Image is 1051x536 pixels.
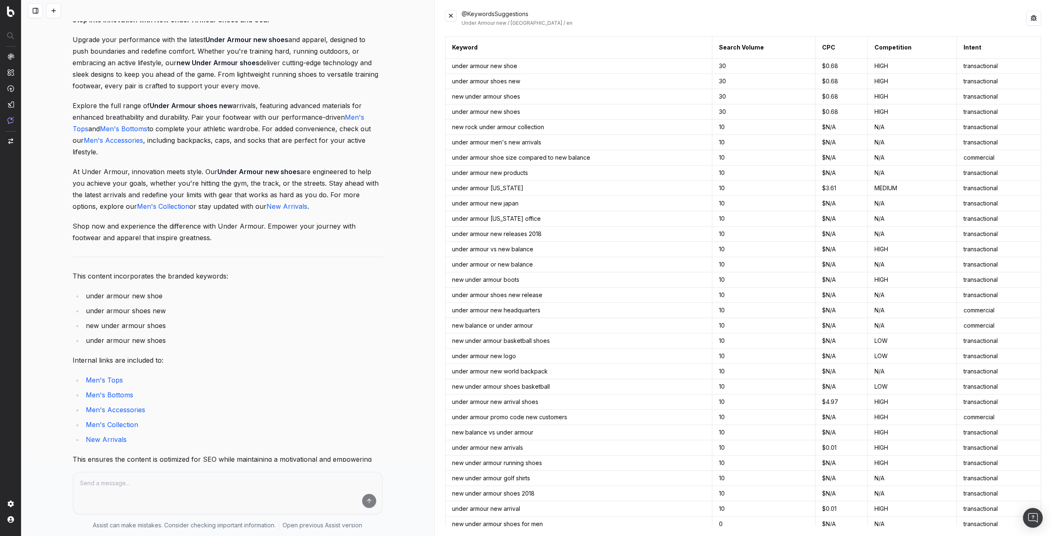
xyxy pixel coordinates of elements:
[445,364,712,379] td: under armour new world backpack
[957,394,1041,410] td: transactional
[815,242,867,257] td: $N/A
[73,220,383,243] p: Shop now and experience the difference with Under Armour. Empower your journey with footwear and ...
[177,59,259,67] strong: new Under Armour shoes
[957,104,1041,120] td: transactional
[957,471,1041,486] td: transactional
[815,257,867,272] td: $N/A
[815,471,867,486] td: $N/A
[867,517,957,532] td: N/A
[867,303,957,318] td: N/A
[7,69,14,76] img: Intelligence
[815,181,867,196] td: $3.61
[815,333,867,349] td: $N/A
[445,59,712,74] td: under armour new shoe
[73,100,383,158] p: Explore the full range of arrivals, featuring advanced materials for enhanced breathability and d...
[867,501,957,517] td: HIGH
[815,89,867,104] td: $0.68
[957,89,1041,104] td: transactional
[445,120,712,135] td: new rock under armour collection
[957,196,1041,211] td: transactional
[815,517,867,532] td: $N/A
[867,104,957,120] td: HIGH
[815,120,867,135] td: $N/A
[7,6,14,17] img: Botify logo
[867,257,957,272] td: N/A
[712,181,815,196] td: 10
[957,364,1041,379] td: transactional
[712,165,815,181] td: 10
[815,349,867,364] td: $N/A
[137,202,189,210] a: Men's Collection
[815,303,867,318] td: $N/A
[73,354,383,366] p: Internal links are included to:
[867,349,957,364] td: LOW
[815,272,867,288] td: $N/A
[815,135,867,150] td: $N/A
[957,227,1041,242] td: transactional
[462,20,1026,26] div: Under Armour new / [GEOGRAPHIC_DATA] / en
[957,501,1041,517] td: transactional
[445,181,712,196] td: under armour [US_STATE]
[712,150,815,165] td: 10
[712,211,815,227] td: 10
[445,349,712,364] td: under armour new logo
[445,410,712,425] td: under armour promo code new customers
[815,59,867,74] td: $0.68
[957,288,1041,303] td: transactional
[7,53,14,60] img: Analytics
[712,196,815,211] td: 10
[867,410,957,425] td: HIGH
[867,394,957,410] td: HIGH
[712,333,815,349] td: 10
[867,425,957,440] td: HIGH
[867,211,957,227] td: N/A
[815,227,867,242] td: $N/A
[445,333,712,349] td: new under armour basketball shoes
[445,150,712,165] td: under armour shoe size compared to new balance
[815,425,867,440] td: $N/A
[712,318,815,333] td: 10
[957,74,1041,89] td: transactional
[867,165,957,181] td: N/A
[957,165,1041,181] td: transactional
[445,165,712,181] td: under armour new products
[712,120,815,135] td: 10
[712,379,815,394] td: 10
[712,440,815,456] td: 10
[867,379,957,394] td: LOW
[957,517,1041,532] td: transactional
[712,394,815,410] td: 10
[7,501,14,507] img: Setting
[867,486,957,501] td: N/A
[205,35,288,44] strong: Under Armour new shoes
[445,37,712,59] th: Keyword
[8,138,13,144] img: Switch project
[445,74,712,89] td: under armour shoes new
[957,318,1041,333] td: commercial
[815,394,867,410] td: $4.97
[445,501,712,517] td: under armour new arrival
[445,379,712,394] td: new under armour shoes basketball
[957,211,1041,227] td: transactional
[445,135,712,150] td: under armour men's new arrivals
[867,242,957,257] td: HIGH
[712,425,815,440] td: 10
[86,376,123,384] a: Men's Tops
[712,486,815,501] td: 10
[712,517,815,532] td: 0
[283,521,362,529] a: Open previous Assist version
[867,333,957,349] td: LOW
[957,425,1041,440] td: transactional
[445,440,712,456] td: under armour new arrivals
[712,135,815,150] td: 10
[867,227,957,242] td: N/A
[815,74,867,89] td: $0.68
[712,59,815,74] td: 30
[867,135,957,150] td: N/A
[712,74,815,89] td: 30
[815,379,867,394] td: $N/A
[867,89,957,104] td: HIGH
[445,425,712,440] td: new balance vs under armour
[957,150,1041,165] td: commercial
[73,270,383,282] p: This content incorporates the branded keywords:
